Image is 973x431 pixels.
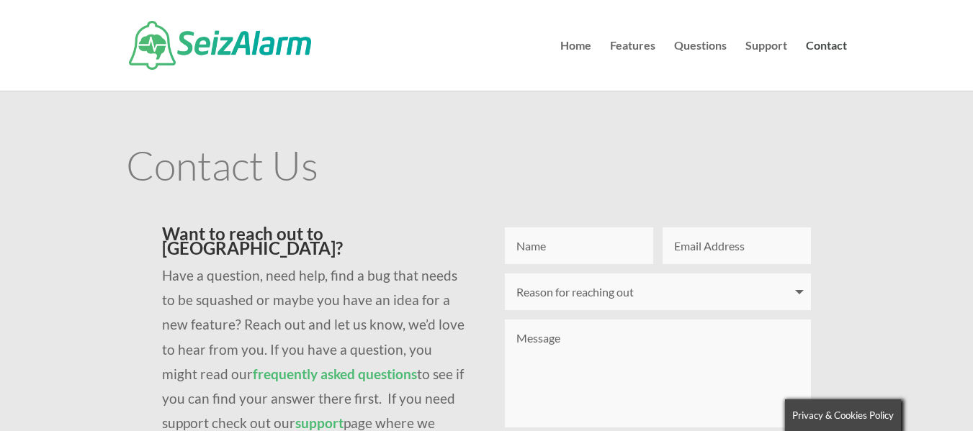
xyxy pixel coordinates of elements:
input: Name [505,227,653,264]
a: support [295,414,344,431]
h1: Contact Us [126,145,847,192]
span: Privacy & Cookies Policy [792,409,894,421]
a: frequently asked questions [253,366,417,382]
span: Want to reach out to [GEOGRAPHIC_DATA]? [162,223,343,258]
img: SeizAlarm [129,21,311,70]
iframe: Help widget launcher [845,375,957,415]
a: Contact [806,40,847,91]
input: Email Address [663,227,811,264]
a: Questions [674,40,727,91]
a: Support [745,40,787,91]
a: Home [560,40,591,91]
a: Features [610,40,655,91]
